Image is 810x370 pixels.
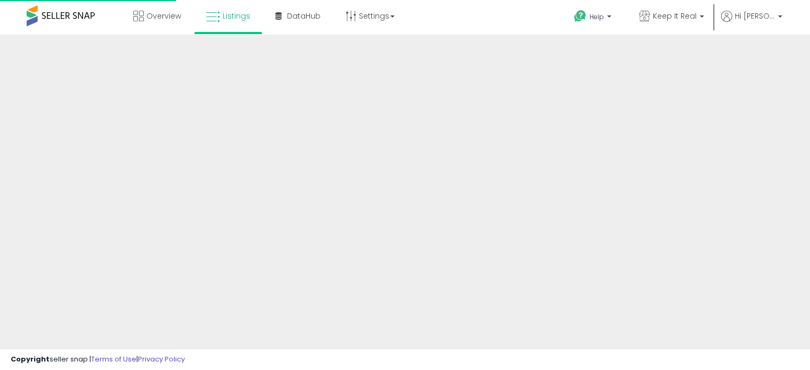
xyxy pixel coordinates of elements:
[146,11,181,21] span: Overview
[721,11,782,35] a: Hi [PERSON_NAME]
[653,11,697,21] span: Keep It Real
[566,2,622,35] a: Help
[11,355,185,365] div: seller snap | |
[590,12,604,21] span: Help
[735,11,775,21] span: Hi [PERSON_NAME]
[574,10,587,23] i: Get Help
[11,354,50,364] strong: Copyright
[287,11,321,21] span: DataHub
[223,11,250,21] span: Listings
[91,354,136,364] a: Terms of Use
[138,354,185,364] a: Privacy Policy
